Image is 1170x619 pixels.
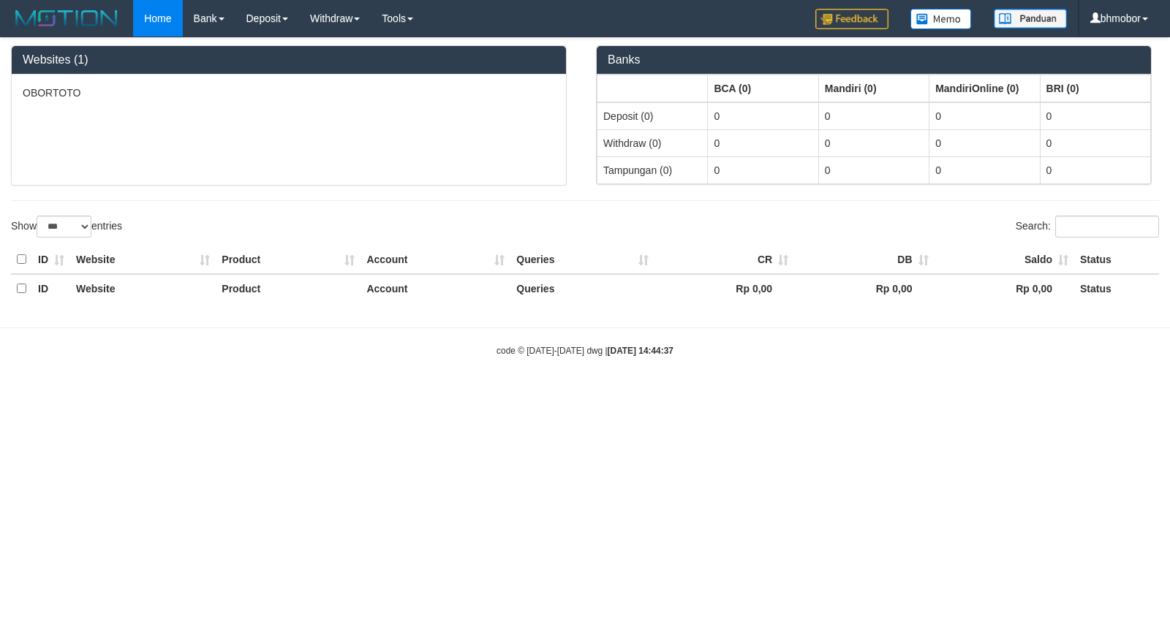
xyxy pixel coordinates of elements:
[510,246,654,274] th: Queries
[929,102,1040,130] td: 0
[1074,246,1159,274] th: Status
[597,102,708,130] td: Deposit (0)
[654,246,794,274] th: CR
[23,53,555,67] h3: Websites (1)
[1040,156,1150,183] td: 0
[708,129,818,156] td: 0
[935,246,1074,274] th: Saldo
[708,102,818,130] td: 0
[11,216,122,238] label: Show entries
[70,246,216,274] th: Website
[929,75,1040,102] th: Group: activate to sort column ascending
[216,246,361,274] th: Product
[815,9,888,29] img: Feedback.jpg
[11,7,122,29] img: MOTION_logo.png
[994,9,1067,29] img: panduan.png
[361,246,510,274] th: Account
[818,75,929,102] th: Group: activate to sort column ascending
[794,274,934,303] th: Rp 0,00
[929,156,1040,183] td: 0
[818,102,929,130] td: 0
[1055,216,1159,238] input: Search:
[608,346,673,356] strong: [DATE] 14:44:37
[1040,102,1150,130] td: 0
[708,75,818,102] th: Group: activate to sort column ascending
[597,156,708,183] td: Tampungan (0)
[1040,129,1150,156] td: 0
[1040,75,1150,102] th: Group: activate to sort column ascending
[361,274,510,303] th: Account
[794,246,934,274] th: DB
[510,274,654,303] th: Queries
[608,53,1140,67] h3: Banks
[597,129,708,156] td: Withdraw (0)
[597,75,708,102] th: Group: activate to sort column ascending
[497,346,673,356] small: code © [DATE]-[DATE] dwg |
[818,129,929,156] td: 0
[23,86,555,100] p: OBORTOTO
[32,246,70,274] th: ID
[1074,274,1159,303] th: Status
[935,274,1074,303] th: Rp 0,00
[32,274,70,303] th: ID
[1016,216,1159,238] label: Search:
[37,216,91,238] select: Showentries
[818,156,929,183] td: 0
[910,9,972,29] img: Button%20Memo.svg
[929,129,1040,156] td: 0
[708,156,818,183] td: 0
[216,274,361,303] th: Product
[70,274,216,303] th: Website
[654,274,794,303] th: Rp 0,00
